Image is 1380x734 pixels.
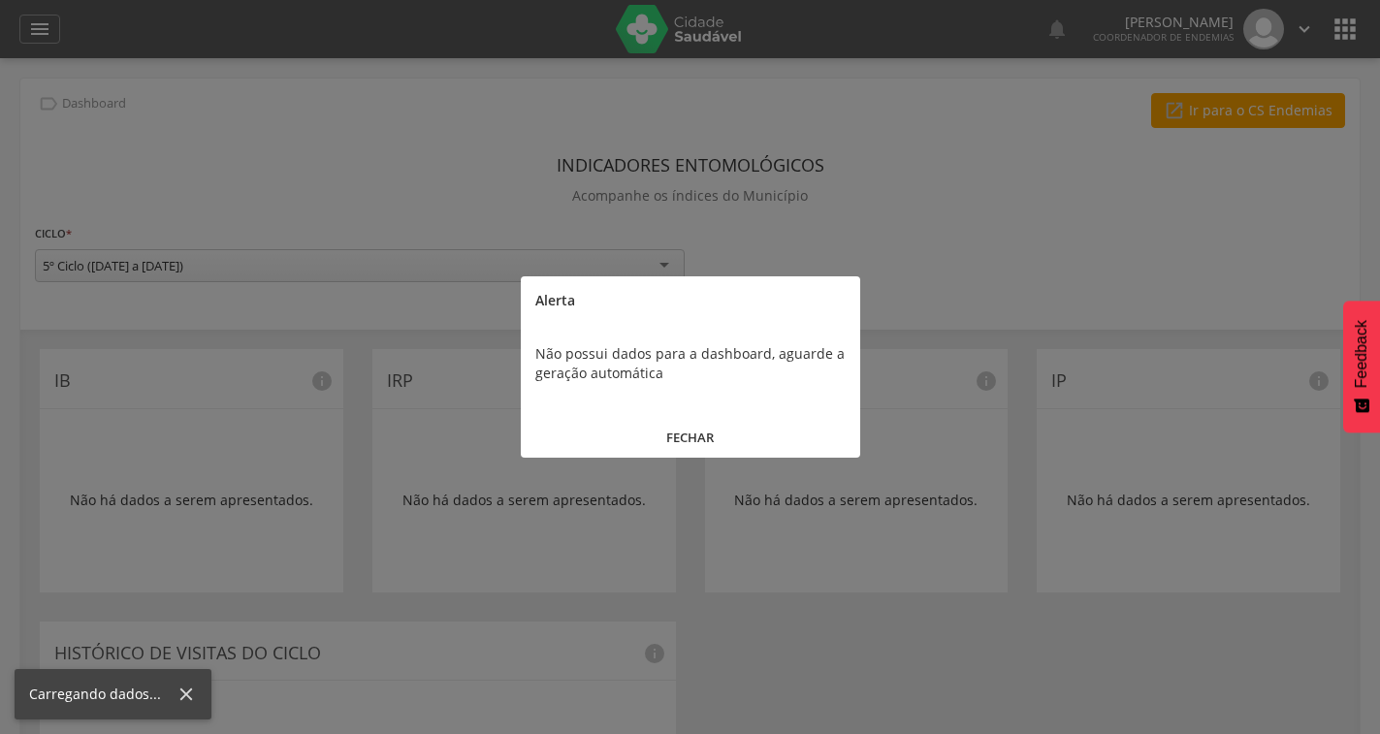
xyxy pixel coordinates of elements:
[521,276,860,325] div: Alerta
[1353,320,1370,388] span: Feedback
[521,325,860,402] div: Não possui dados para a dashboard, aguarde a geração automática
[1343,301,1380,432] button: Feedback - Mostrar pesquisa
[521,417,860,459] button: FECHAR
[29,685,176,704] div: Carregando dados...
